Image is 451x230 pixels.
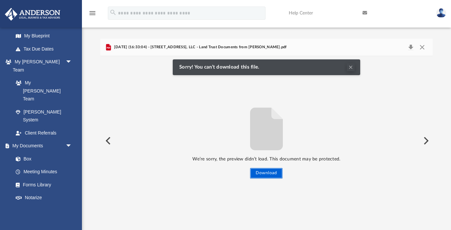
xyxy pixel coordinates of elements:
a: My Documentsarrow_drop_down [5,139,79,153]
div: File preview [100,56,432,225]
a: menu [88,12,96,17]
img: Anderson Advisors Platinum Portal [3,8,62,21]
button: Previous File [100,132,115,150]
a: My [PERSON_NAME] Teamarrow_drop_down [5,55,79,76]
a: My [PERSON_NAME] Team [9,76,75,106]
button: Close [416,43,428,52]
a: Tax Due Dates [9,42,82,55]
button: Next File [418,132,433,150]
span: Sorry! You can’t download this file. [179,64,263,70]
a: Notarize [9,191,79,204]
a: Forms Library [9,178,75,191]
i: menu [88,9,96,17]
span: [DATE] (16:33:04) - [STREET_ADDRESS], LLC - Land Trust Documents from [PERSON_NAME].pdf [112,44,286,50]
button: Clear Notification [347,63,355,71]
button: Download [250,168,283,178]
div: Preview [100,39,432,225]
p: We’re sorry, the preview didn’t load. This document may be protected. [100,155,432,163]
a: [PERSON_NAME] System [9,105,79,126]
span: arrow_drop_down [66,204,79,218]
i: search [109,9,117,16]
span: arrow_drop_down [66,139,79,153]
span: arrow_drop_down [66,55,79,69]
img: User Pic [436,8,446,18]
a: Box [9,152,75,165]
a: Meeting Minutes [9,165,79,178]
button: Download [405,43,417,52]
a: My Blueprint [9,30,79,43]
a: Online Learningarrow_drop_down [5,204,79,217]
a: Client Referrals [9,126,79,139]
